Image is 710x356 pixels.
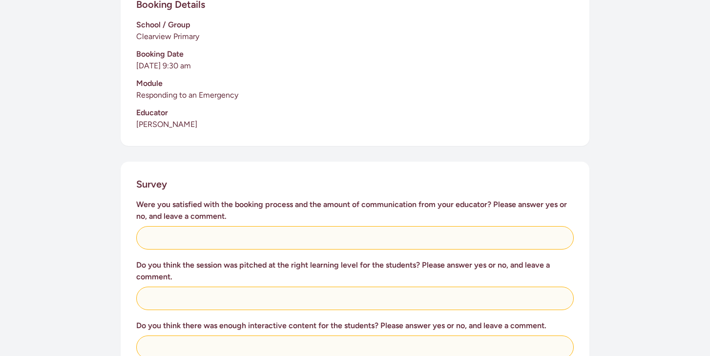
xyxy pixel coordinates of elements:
[136,89,574,101] p: Responding to an Emergency
[136,107,574,119] h3: Educator
[136,60,574,72] p: [DATE] 9:30 am
[136,199,574,222] h3: Were you satisfied with the booking process and the amount of communication from your educator? P...
[136,320,574,332] h3: Do you think there was enough interactive content for the students? Please answer yes or no, and ...
[136,259,574,283] h3: Do you think the session was pitched at the right learning level for the students? Please answer ...
[136,19,574,31] h3: School / Group
[136,78,574,89] h3: Module
[136,31,574,42] p: Clearview Primary
[136,119,574,130] p: [PERSON_NAME]
[136,177,167,191] h2: Survey
[136,48,574,60] h3: Booking Date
